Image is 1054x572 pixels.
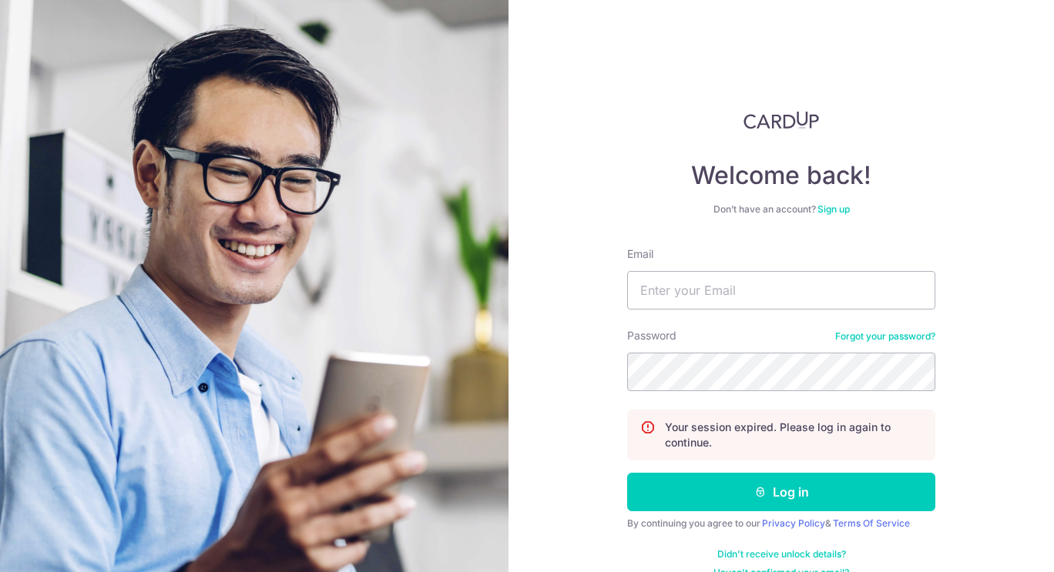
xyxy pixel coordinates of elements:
[627,246,653,262] label: Email
[627,473,935,511] button: Log in
[627,160,935,191] h4: Welcome back!
[817,203,850,215] a: Sign up
[835,330,935,343] a: Forgot your password?
[833,517,910,529] a: Terms Of Service
[627,517,935,530] div: By continuing you agree to our &
[744,111,819,129] img: CardUp Logo
[717,548,846,560] a: Didn't receive unlock details?
[627,271,935,309] input: Enter your Email
[665,420,922,450] p: Your session expired. Please log in again to continue.
[627,328,676,343] label: Password
[762,517,825,529] a: Privacy Policy
[627,203,935,216] div: Don’t have an account?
